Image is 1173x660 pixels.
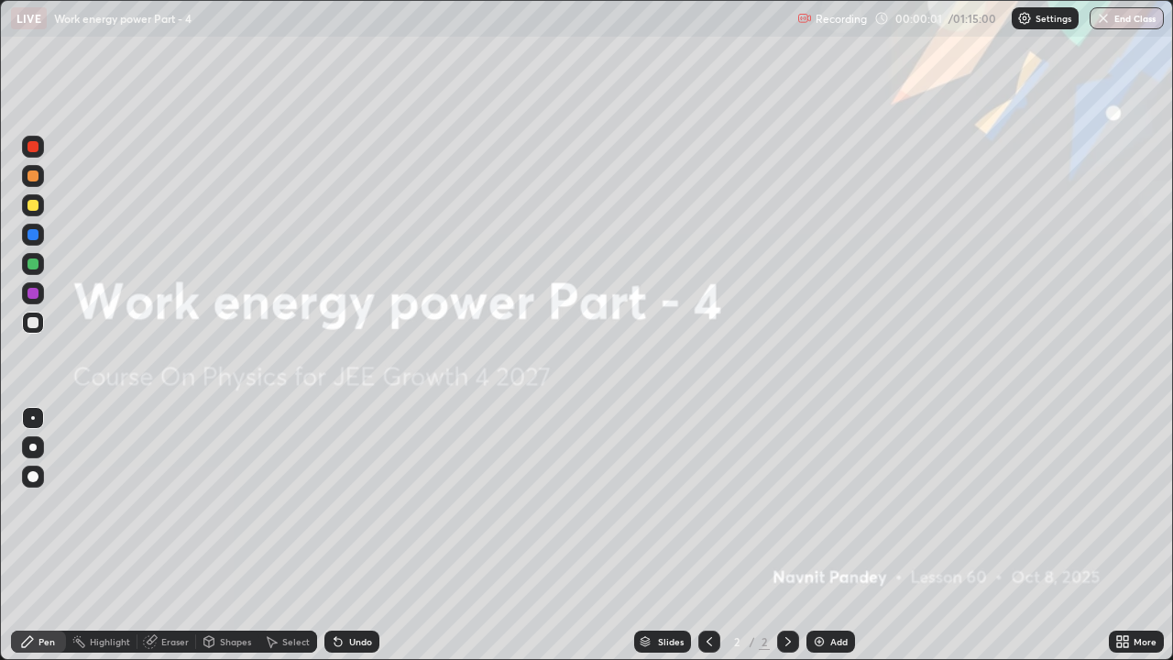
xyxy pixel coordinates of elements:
p: LIVE [16,11,41,26]
div: 2 [759,633,770,650]
button: End Class [1090,7,1164,29]
div: Select [282,637,310,646]
img: recording.375f2c34.svg [797,11,812,26]
div: Slides [658,637,684,646]
img: end-class-cross [1096,11,1111,26]
div: Undo [349,637,372,646]
p: Settings [1036,14,1071,23]
div: 2 [728,636,746,647]
img: class-settings-icons [1017,11,1032,26]
div: Highlight [90,637,130,646]
div: Pen [38,637,55,646]
p: Work energy power Part - 4 [54,11,192,26]
p: Recording [816,12,867,26]
div: Add [830,637,848,646]
div: / [750,636,755,647]
div: More [1134,637,1157,646]
img: add-slide-button [812,634,827,649]
div: Eraser [161,637,189,646]
div: Shapes [220,637,251,646]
